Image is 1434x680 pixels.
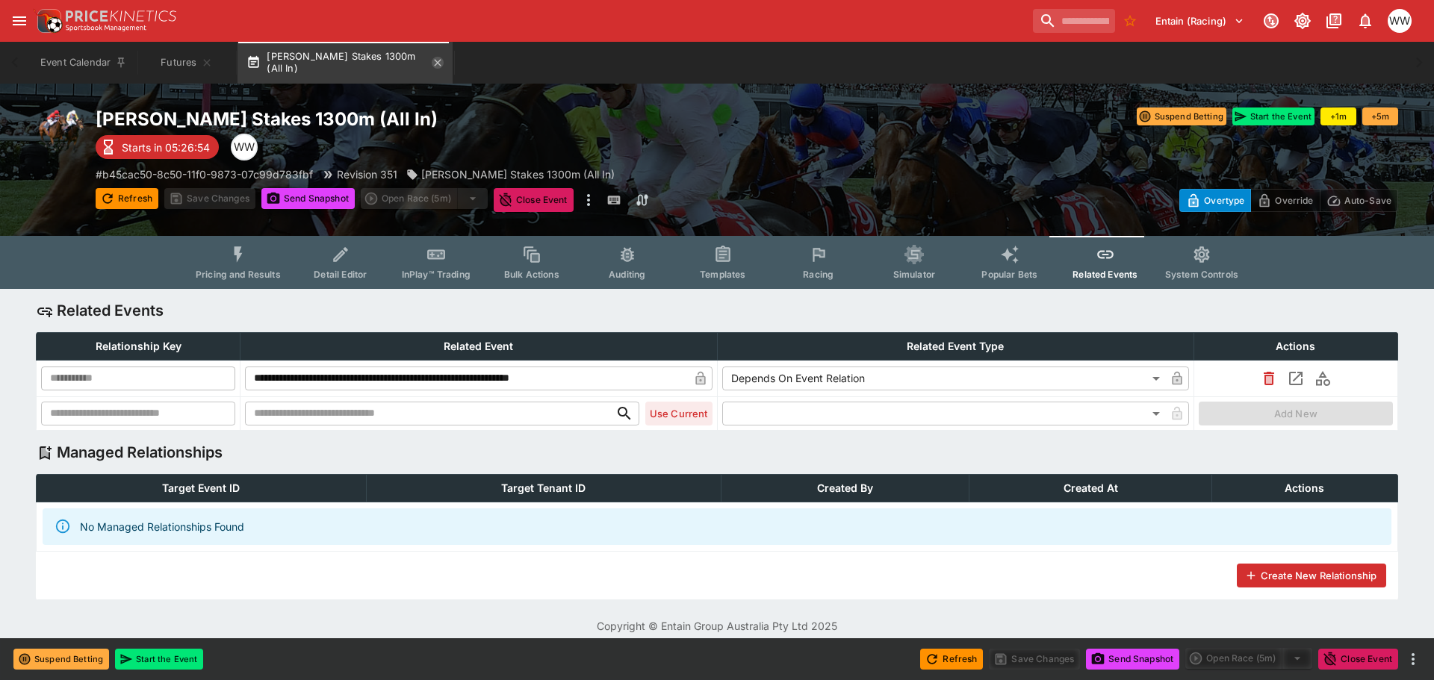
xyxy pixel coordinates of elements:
[893,269,935,280] span: Simulator
[406,166,615,182] div: Theo Marks Stakes 1300m (All In)
[1318,649,1398,670] button: Close Event
[139,42,235,84] button: Futures
[1388,9,1412,33] div: William Wallace
[184,236,1250,289] div: Event type filters
[494,188,574,212] button: Close Event
[1086,649,1179,670] button: Send Snapshot
[1320,107,1356,125] button: +1m
[580,188,597,212] button: more
[96,107,747,131] h2: Copy To Clipboard
[1165,269,1238,280] span: System Controls
[314,269,367,280] span: Detail Editor
[1118,9,1142,33] button: No Bookmarks
[1232,107,1314,125] button: Start the Event
[609,269,645,280] span: Auditing
[240,332,717,360] th: Related Event
[261,188,355,209] button: Send Snapshot
[803,269,834,280] span: Racing
[361,188,488,209] div: split button
[721,474,969,502] th: Created By
[337,166,397,182] p: Revision 351
[1137,107,1226,125] button: Suspend Betting
[1194,332,1397,360] th: Actions
[1204,193,1244,208] p: Overtype
[115,649,203,670] button: Start the Event
[969,474,1212,502] th: Created At
[1073,269,1137,280] span: Related Events
[37,474,367,502] th: Target Event ID
[1250,189,1320,212] button: Override
[96,166,313,182] p: Copy To Clipboard
[1185,648,1312,669] div: split button
[122,140,210,155] p: Starts in 05:26:54
[717,332,1194,360] th: Related Event Type
[1383,4,1416,37] button: William Wallace
[722,366,1165,390] div: Depends On Event Relation
[66,10,176,22] img: PriceKinetics
[504,269,559,280] span: Bulk Actions
[196,269,281,280] span: Pricing and Results
[1362,107,1398,125] button: +5m
[1352,7,1379,34] button: Notifications
[1179,189,1398,212] div: Start From
[1146,9,1253,33] button: Select Tenant
[421,166,615,182] p: [PERSON_NAME] Stakes 1300m (All In)
[31,42,136,84] button: Event Calendar
[1179,189,1251,212] button: Overtype
[80,513,244,540] div: No Managed Relationships Found
[66,25,146,31] img: Sportsbook Management
[1320,7,1347,34] button: Documentation
[13,649,109,670] button: Suspend Betting
[36,107,84,155] img: horse_racing.png
[1404,650,1422,668] button: more
[238,42,453,84] button: [PERSON_NAME] Stakes 1300m (All In)
[645,402,713,425] button: Use Current
[37,332,240,360] th: Relationship Key
[366,474,721,502] th: Target Tenant ID
[1320,189,1398,212] button: Auto-Save
[402,269,471,280] span: InPlay™ Trading
[1282,371,1309,384] span: View related event betmakers-cmFjZToxNzg1NTU0
[96,188,158,209] button: Refresh
[57,301,164,320] h4: Related Events
[1275,193,1313,208] p: Override
[1289,7,1316,34] button: Toggle light/dark mode
[1033,9,1115,33] input: search
[981,269,1037,280] span: Popular Bets
[1211,474,1397,502] th: Actions
[920,649,983,670] button: Refresh
[6,7,33,34] button: open drawer
[231,134,258,160] div: William Wallace
[33,6,63,36] img: PriceKinetics Logo
[1237,564,1386,587] button: Create New Relationship
[57,443,223,462] h4: Managed Relationships
[1344,193,1391,208] p: Auto-Save
[1258,7,1285,34] button: Connected to PK
[700,269,745,280] span: Templates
